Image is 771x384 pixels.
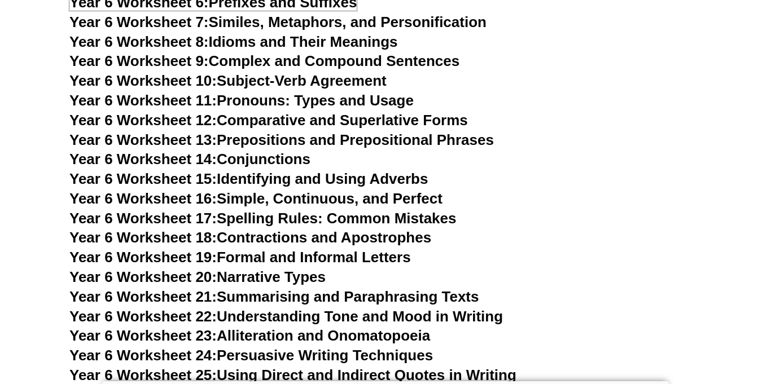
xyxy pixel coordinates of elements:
span: Year 6 Worksheet 17: [69,210,217,227]
a: Year 6 Worksheet 11:Pronouns: Types and Usage [69,92,414,109]
a: Year 6 Worksheet 17:Spelling Rules: Common Mistakes [69,210,456,227]
a: Year 6 Worksheet 13:Prepositions and Prepositional Phrases [69,131,494,148]
a: Year 6 Worksheet 19:Formal and Informal Letters [69,249,411,266]
span: Year 6 Worksheet 19: [69,249,217,266]
span: Year 6 Worksheet 24: [69,347,217,364]
span: Year 6 Worksheet 7: [69,14,209,30]
span: Year 6 Worksheet 12: [69,112,217,129]
a: Year 6 Worksheet 21:Summarising and Paraphrasing Texts [69,288,479,305]
span: Year 6 Worksheet 8: [69,33,209,50]
a: Year 6 Worksheet 8:Idioms and Their Meanings [69,33,397,50]
a: Year 6 Worksheet 14:Conjunctions [69,151,310,167]
a: Year 6 Worksheet 23:Alliteration and Onomatopoeia [69,327,430,344]
a: Year 6 Worksheet 15:Identifying and Using Adverbs [69,170,428,187]
span: Year 6 Worksheet 14: [69,151,217,167]
a: Year 6 Worksheet 9:Complex and Compound Sentences [69,52,459,69]
span: Year 6 Worksheet 23: [69,327,217,344]
a: Year 6 Worksheet 25:Using Direct and Indirect Quotes in Writing [69,367,516,383]
span: Year 6 Worksheet 20: [69,268,217,285]
a: Year 6 Worksheet 7:Similes, Metaphors, and Personification [69,14,487,30]
a: Year 6 Worksheet 16:Simple, Continuous, and Perfect [69,190,443,207]
span: Year 6 Worksheet 13: [69,131,217,148]
a: Year 6 Worksheet 22:Understanding Tone and Mood in Writing [69,308,503,325]
iframe: Chat Widget [715,330,771,384]
span: Year 6 Worksheet 15: [69,170,217,187]
span: Year 6 Worksheet 9: [69,52,209,69]
span: Year 6 Worksheet 18: [69,229,217,246]
span: Year 6 Worksheet 16: [69,190,217,207]
span: Year 6 Worksheet 25: [69,367,217,383]
span: Year 6 Worksheet 11: [69,92,217,109]
span: Year 6 Worksheet 22: [69,308,217,325]
a: Year 6 Worksheet 10:Subject-Verb Agreement [69,72,387,89]
span: Year 6 Worksheet 21: [69,288,217,305]
a: Year 6 Worksheet 12:Comparative and Superlative Forms [69,112,468,129]
span: Year 6 Worksheet 10: [69,72,217,89]
a: Year 6 Worksheet 24:Persuasive Writing Techniques [69,347,433,364]
a: Year 6 Worksheet 20:Narrative Types [69,268,326,285]
a: Year 6 Worksheet 18:Contractions and Apostrophes [69,229,431,246]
